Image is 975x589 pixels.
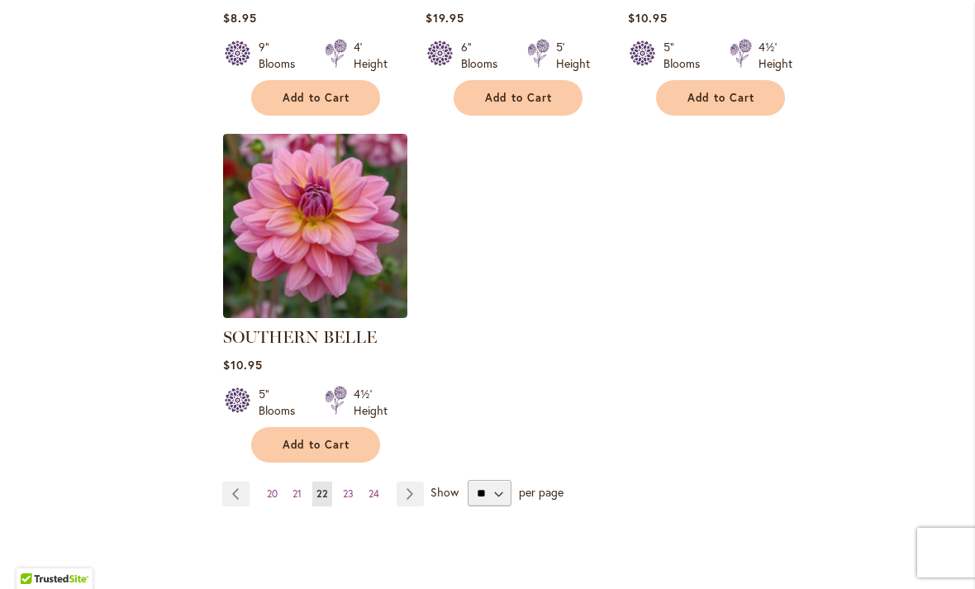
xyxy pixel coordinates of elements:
span: 21 [292,487,302,500]
div: 9" Blooms [259,39,305,72]
span: 22 [316,487,328,500]
span: Add to Cart [283,91,350,105]
div: 4½' Height [354,386,388,419]
div: 6" Blooms [461,39,507,72]
span: $8.95 [223,10,257,26]
button: Add to Cart [656,80,785,116]
div: 4½' Height [759,39,792,72]
span: per page [519,484,564,500]
span: $19.95 [426,10,464,26]
a: 23 [339,482,358,506]
div: 4' Height [354,39,388,72]
div: 5" Blooms [663,39,710,72]
a: SOUTHERN BELLE [223,306,407,321]
a: 20 [263,482,282,506]
img: SOUTHERN BELLE [223,134,407,318]
span: Show [430,484,459,500]
span: 23 [343,487,354,500]
button: Add to Cart [251,427,380,463]
span: Add to Cart [283,438,350,452]
iframe: Launch Accessibility Center [12,530,59,577]
button: Add to Cart [454,80,583,116]
span: Add to Cart [485,91,553,105]
div: 5' Height [556,39,590,72]
div: 5" Blooms [259,386,305,419]
span: 24 [369,487,379,500]
a: SOUTHERN BELLE [223,327,377,347]
span: $10.95 [628,10,668,26]
button: Add to Cart [251,80,380,116]
span: 20 [267,487,278,500]
span: Add to Cart [687,91,755,105]
a: 21 [288,482,306,506]
span: $10.95 [223,357,263,373]
a: 24 [364,482,383,506]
